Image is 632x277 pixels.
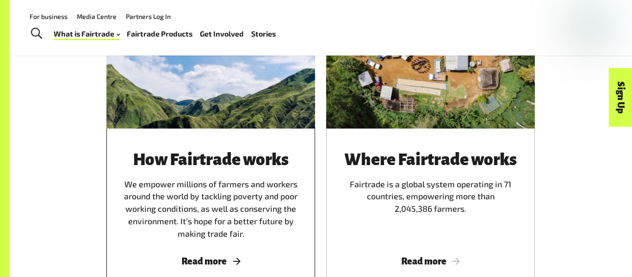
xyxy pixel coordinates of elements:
h3: Where Fairtrade works [337,151,524,169]
h3: How Fairtrade works [118,151,304,169]
span: Read more [337,256,524,266]
span: Read more [118,256,304,266]
a: For business [30,12,68,20]
a: What is Fairtrade [54,27,120,41]
a: Partners Log In [126,12,171,20]
div: Fairtrade is a global system operating in 71 countries, empowering more than 2,045,386 farmers. [337,151,524,240]
div: We empower millions of farmers and workers around the world by tackling poverty and poor working ... [118,151,304,240]
img: Fairtrade Australia New Zealand logo [570,8,606,47]
a: Fairtrade Products [127,27,192,41]
a: Media Centre [77,12,117,20]
a: Toggle Search [25,22,48,45]
a: Get Involved [200,27,244,41]
a: Stories [251,27,276,41]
